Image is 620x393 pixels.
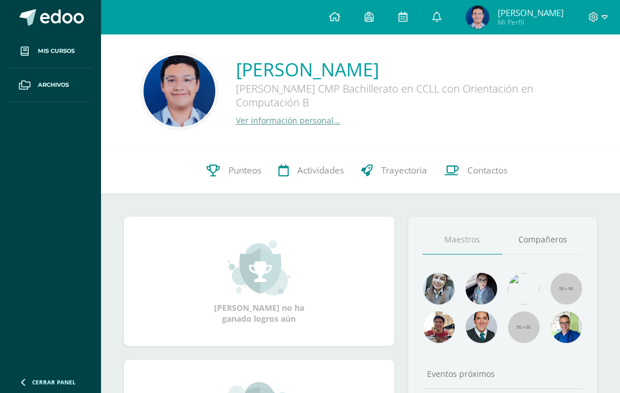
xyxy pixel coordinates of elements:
[297,164,344,176] span: Actividades
[381,164,427,176] span: Trayectoria
[236,82,580,115] div: [PERSON_NAME] CMP Bachillerato en CCLL con Orientación en Computación B
[423,368,583,379] div: Eventos próximos
[551,273,582,305] img: 55x55
[423,311,455,343] img: 11152eb22ca3048aebc25a5ecf6973a7.png
[144,55,215,127] img: 6e6313d930415a2317ac628f95e6c73e.png
[38,47,75,56] span: Mis cursos
[236,115,340,126] a: Ver información personal...
[508,311,540,343] img: 55x55
[508,273,540,305] img: c25c8a4a46aeab7e345bf0f34826bacf.png
[467,164,507,176] span: Contactos
[423,273,455,305] img: 45bd7986b8947ad7e5894cbc9b781108.png
[466,273,497,305] img: b8baad08a0802a54ee139394226d2cf3.png
[9,68,92,102] a: Archivos
[551,311,582,343] img: 10741f48bcca31577cbcd80b61dad2f3.png
[9,34,92,68] a: Mis cursos
[466,311,497,343] img: eec80b72a0218df6e1b0c014193c2b59.png
[502,225,583,255] a: Compañeros
[32,378,76,386] span: Cerrar panel
[498,17,564,27] span: Mi Perfil
[498,7,564,18] span: [PERSON_NAME]
[236,57,580,82] a: [PERSON_NAME]
[38,80,69,90] span: Archivos
[466,6,489,29] img: e19e236b26c8628caae8f065919779ad.png
[198,148,270,194] a: Punteos
[270,148,352,194] a: Actividades
[352,148,436,194] a: Trayectoria
[423,225,503,255] a: Maestros
[201,239,316,324] div: [PERSON_NAME] no ha ganado logros aún
[228,239,290,296] img: achievement_small.png
[228,164,261,176] span: Punteos
[436,148,516,194] a: Contactos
